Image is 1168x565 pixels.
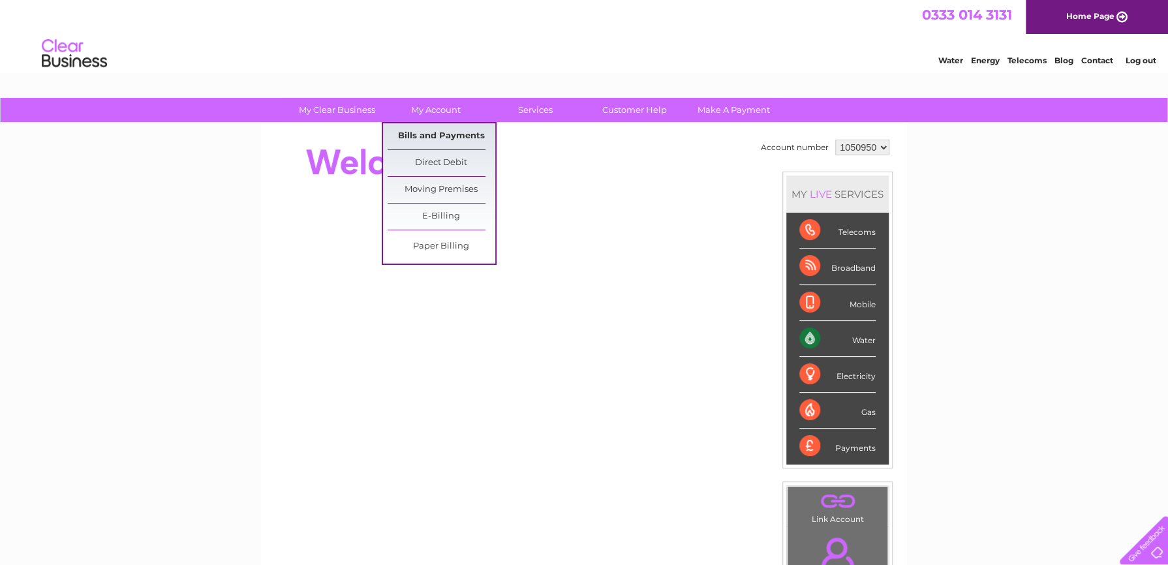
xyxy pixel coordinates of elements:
[277,7,893,63] div: Clear Business is a trading name of Verastar Limited (registered in [GEOGRAPHIC_DATA] No. 3667643...
[938,55,963,65] a: Water
[1007,55,1047,65] a: Telecoms
[787,486,888,527] td: Link Account
[388,177,495,203] a: Moving Premises
[283,98,391,122] a: My Clear Business
[581,98,688,122] a: Customer Help
[807,188,835,200] div: LIVE
[922,7,1012,23] a: 0333 014 3131
[388,204,495,230] a: E-Billing
[799,357,876,393] div: Electricity
[799,249,876,284] div: Broadband
[799,393,876,429] div: Gas
[786,176,889,213] div: MY SERVICES
[758,136,832,159] td: Account number
[41,34,108,74] img: logo.png
[799,321,876,357] div: Water
[799,429,876,464] div: Payments
[791,490,884,513] a: .
[680,98,788,122] a: Make A Payment
[482,98,589,122] a: Services
[1125,55,1156,65] a: Log out
[388,234,495,260] a: Paper Billing
[1054,55,1073,65] a: Blog
[1081,55,1113,65] a: Contact
[388,150,495,176] a: Direct Debit
[388,123,495,149] a: Bills and Payments
[799,285,876,321] div: Mobile
[382,98,490,122] a: My Account
[971,55,1000,65] a: Energy
[799,213,876,249] div: Telecoms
